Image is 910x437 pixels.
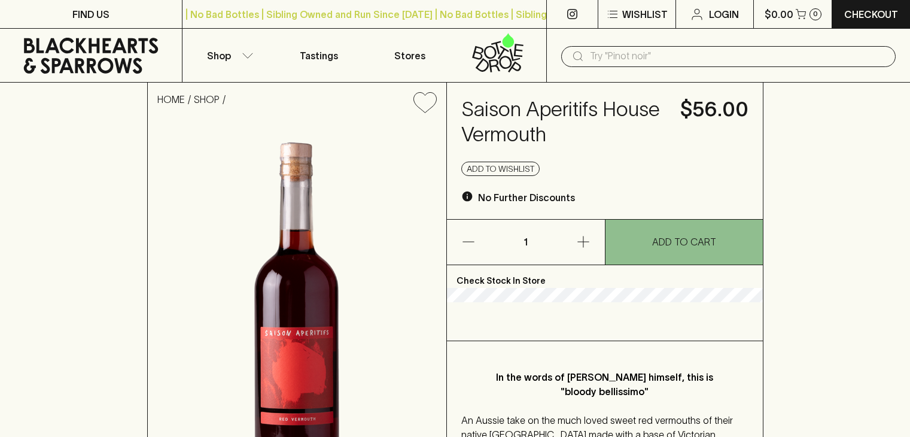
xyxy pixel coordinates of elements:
[478,190,575,205] p: No Further Discounts
[813,11,818,17] p: 0
[512,220,540,265] p: 1
[157,94,185,105] a: HOME
[622,7,668,22] p: Wishlist
[709,7,739,22] p: Login
[273,29,364,82] a: Tastings
[461,97,666,147] h4: Saison Aperitifs House Vermouth
[409,87,442,118] button: Add to wishlist
[447,265,763,288] p: Check Stock In Store
[652,235,716,249] p: ADD TO CART
[765,7,793,22] p: $0.00
[207,48,231,63] p: Shop
[605,220,763,265] button: ADD TO CART
[72,7,109,22] p: FIND US
[461,162,540,176] button: Add to wishlist
[194,94,220,105] a: SHOP
[590,47,886,66] input: Try "Pinot noir"
[485,370,725,399] p: In the words of [PERSON_NAME] himself, this is "bloody bellissimo"
[364,29,455,82] a: Stores
[300,48,338,63] p: Tastings
[680,97,748,122] h4: $56.00
[182,29,273,82] button: Shop
[844,7,898,22] p: Checkout
[394,48,425,63] p: Stores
